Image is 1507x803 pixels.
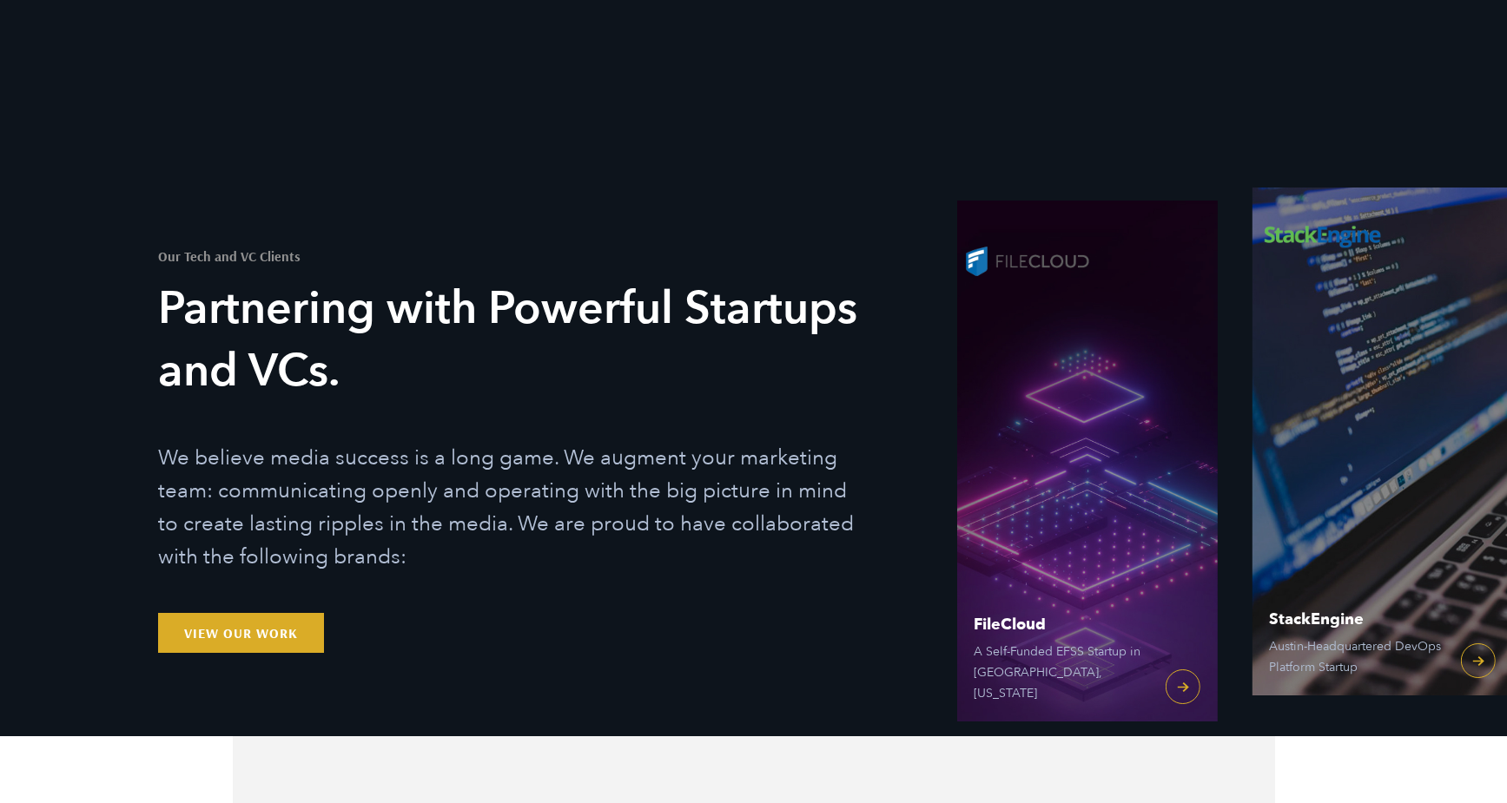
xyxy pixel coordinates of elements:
h1: Our Tech and VC Clients [158,249,862,263]
img: StackEngine logo [1252,201,1391,270]
p: We believe media success is a long game. We augment your marketing team: communicating openly and... [158,442,862,574]
span: FileCloud [974,617,1147,633]
a: View Our Work [158,613,324,653]
a: FileCloud [956,201,1217,721]
span: A Self-Funded EFSS Startup in [GEOGRAPHIC_DATA], [US_STATE] [974,642,1147,704]
img: FileCloud logo [956,227,1095,296]
h3: Partnering with Powerful Startups and VCs. [158,278,862,403]
span: StackEngine [1269,612,1443,628]
span: Austin-Headquartered DevOps Platform Startup [1269,636,1443,678]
